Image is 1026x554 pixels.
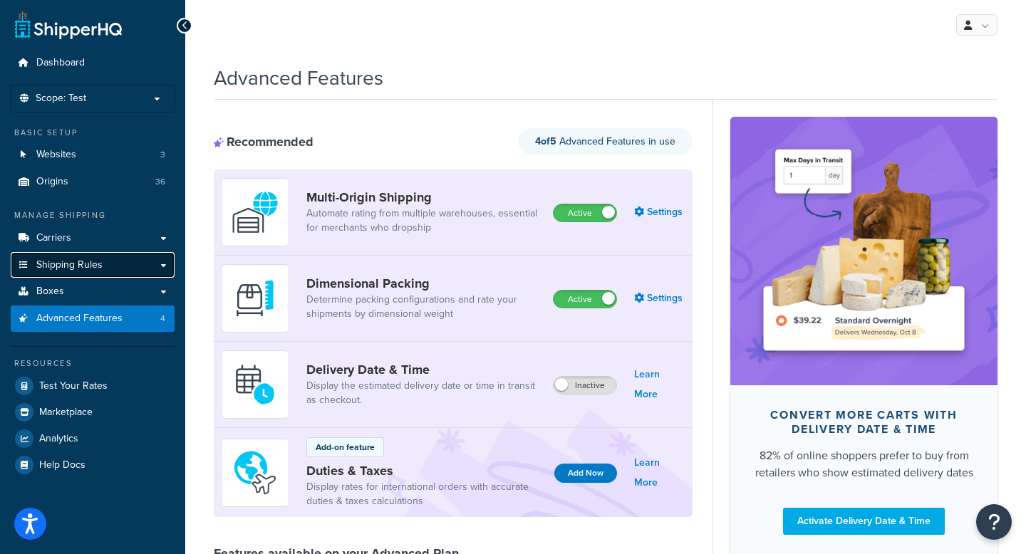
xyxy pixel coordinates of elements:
img: feature-image-ddt-36eae7f7280da8017bfb280eaccd9c446f90b1fe08728e4019434db127062ab4.png [752,138,976,363]
a: Display the estimated delivery date or time in transit as checkout. [306,379,541,407]
a: Dashboard [11,50,175,76]
span: Help Docs [39,459,85,471]
a: Origins36 [11,169,175,195]
span: Shipping Rules [36,259,103,271]
label: Inactive [554,377,616,394]
a: Determine packing configurations and rate your shipments by dimensional weight [306,293,541,321]
span: 3 [160,149,165,161]
a: Settings [634,202,685,222]
span: Boxes [36,286,64,298]
a: Advanced Features4 [11,305,175,332]
h1: Advanced Features [214,64,383,92]
a: Carriers [11,225,175,251]
div: Resources [11,357,175,370]
img: icon-duo-feat-landed-cost-7136b061.png [230,448,280,498]
a: Test Your Rates [11,373,175,399]
img: gfkeb5ejjkALwAAAABJRU5ErkJggg== [230,360,280,409]
span: 36 [155,176,165,188]
span: Advanced Features [36,313,123,325]
a: Shipping Rules [11,252,175,278]
a: Websites3 [11,142,175,168]
img: WatD5o0RtDAAAAAElFTkSuQmCC [230,187,280,237]
div: Manage Shipping [11,209,175,221]
div: Convert more carts with delivery date & time [753,408,975,437]
a: Settings [634,288,685,308]
label: Active [554,204,616,221]
span: 4 [160,313,165,325]
span: Marketplace [39,407,93,419]
span: Origins [36,176,68,188]
span: Carriers [36,232,71,244]
button: Add Now [554,464,617,483]
div: 82% of online shoppers prefer to buy from retailers who show estimated delivery dates [753,447,975,481]
a: Multi-Origin Shipping [306,189,541,205]
span: Dashboard [36,57,85,69]
a: Marketplace [11,399,175,425]
a: Dimensional Packing [306,276,541,291]
span: Advanced Features in use [535,134,675,149]
a: Boxes [11,278,175,305]
a: Display rates for international orders with accurate duties & taxes calculations [306,480,543,508]
a: Delivery Date & Time [306,362,541,377]
a: Help Docs [11,452,175,478]
a: Learn More [634,365,685,404]
li: Websites [11,142,175,168]
strong: 4 of 5 [535,134,556,149]
div: Recommended [214,134,313,150]
span: Test Your Rates [39,380,108,392]
a: Activate Delivery Date & Time [783,508,945,535]
button: Open Resource Center [976,504,1012,540]
a: Duties & Taxes [306,463,543,479]
p: Add-on feature [316,441,375,454]
a: Analytics [11,426,175,451]
label: Active [554,291,616,308]
li: Advanced Features [11,305,175,332]
img: DTVBYsAAAAAASUVORK5CYII= [230,273,280,323]
span: Analytics [39,433,78,445]
span: Websites [36,149,76,161]
a: Automate rating from multiple warehouses, essential for merchants who dropship [306,207,541,235]
li: Origins [11,169,175,195]
div: Basic Setup [11,127,175,139]
a: Learn More [634,453,685,493]
span: Scope: Test [36,93,86,105]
